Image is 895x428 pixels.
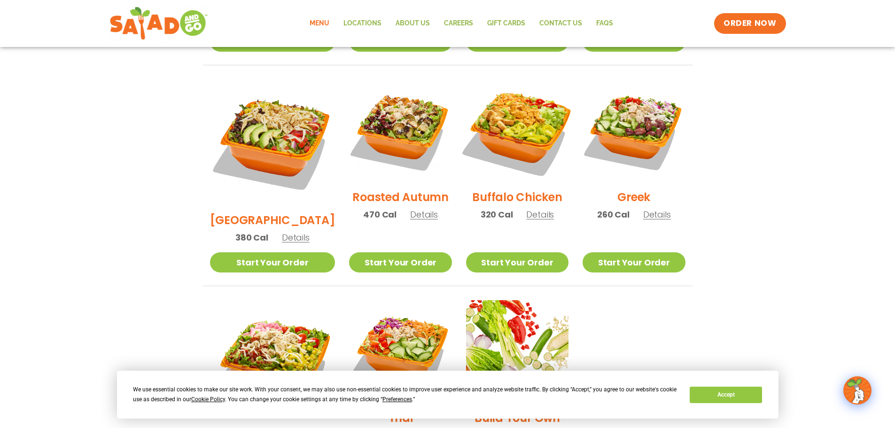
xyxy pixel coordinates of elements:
h2: [GEOGRAPHIC_DATA] [210,212,335,228]
img: Product photo for Thai Salad [349,300,451,403]
a: Careers [437,13,480,34]
span: Details [526,209,554,220]
a: Start Your Order [583,252,685,272]
span: Details [643,209,671,220]
a: Menu [303,13,336,34]
img: Product photo for BBQ Ranch Salad [210,79,335,205]
a: Contact Us [532,13,589,34]
a: Start Your Order [466,252,568,272]
img: Product photo for Jalapeño Ranch Salad [210,300,335,426]
span: Cookie Policy [191,396,225,403]
span: Details [410,209,438,220]
img: Product photo for Build Your Own [466,300,568,403]
span: 260 Cal [597,208,630,221]
img: Product photo for Greek Salad [583,79,685,182]
span: 320 Cal [481,208,513,221]
a: GIFT CARDS [480,13,532,34]
span: Details [282,232,310,243]
img: Product photo for Roasted Autumn Salad [349,79,451,182]
h2: Roasted Autumn [352,189,449,205]
div: We use essential cookies to make our site work. With your consent, we may also use non-essential ... [133,385,678,405]
img: Product photo for Buffalo Chicken Salad [457,70,577,191]
img: new-SAG-logo-768×292 [109,5,209,42]
a: Start Your Order [210,252,335,272]
nav: Menu [303,13,620,34]
a: About Us [389,13,437,34]
a: Start Your Order [349,252,451,272]
span: Preferences [382,396,412,403]
span: ORDER NOW [724,18,776,29]
span: 470 Cal [363,208,397,221]
a: ORDER NOW [714,13,786,34]
span: 380 Cal [235,231,268,244]
h2: Buffalo Chicken [472,189,562,205]
div: Cookie Consent Prompt [117,371,778,419]
img: wpChatIcon [844,377,871,404]
a: FAQs [589,13,620,34]
h2: Greek [617,189,650,205]
button: Accept [690,387,762,403]
a: Locations [336,13,389,34]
